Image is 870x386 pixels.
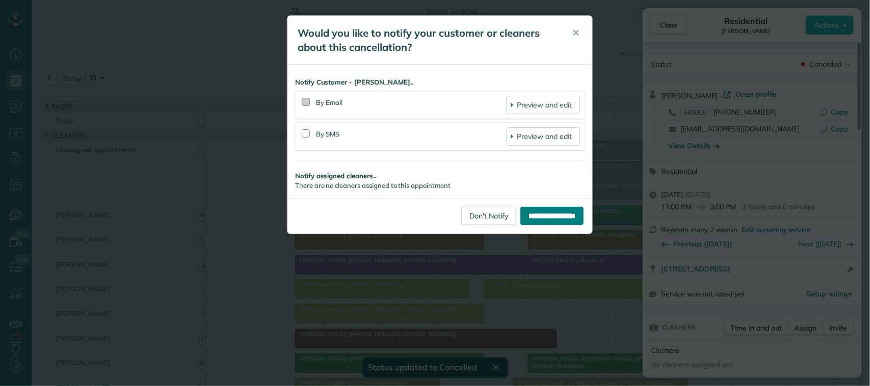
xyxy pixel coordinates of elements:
strong: Notify Customer - [PERSON_NAME].. [295,77,585,87]
div: By SMS [316,127,506,146]
strong: Notify assigned cleaners.. [295,171,585,181]
span: There are no cleaners assigned to this appointment [295,181,451,189]
a: Preview and edit [506,127,580,146]
div: By Email [316,96,506,114]
span: ✕ [572,27,579,39]
a: Don't Notify [461,207,516,225]
h5: Would you like to notify your customer or cleaners about this cancellation? [298,26,558,54]
a: Preview and edit [506,96,580,114]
